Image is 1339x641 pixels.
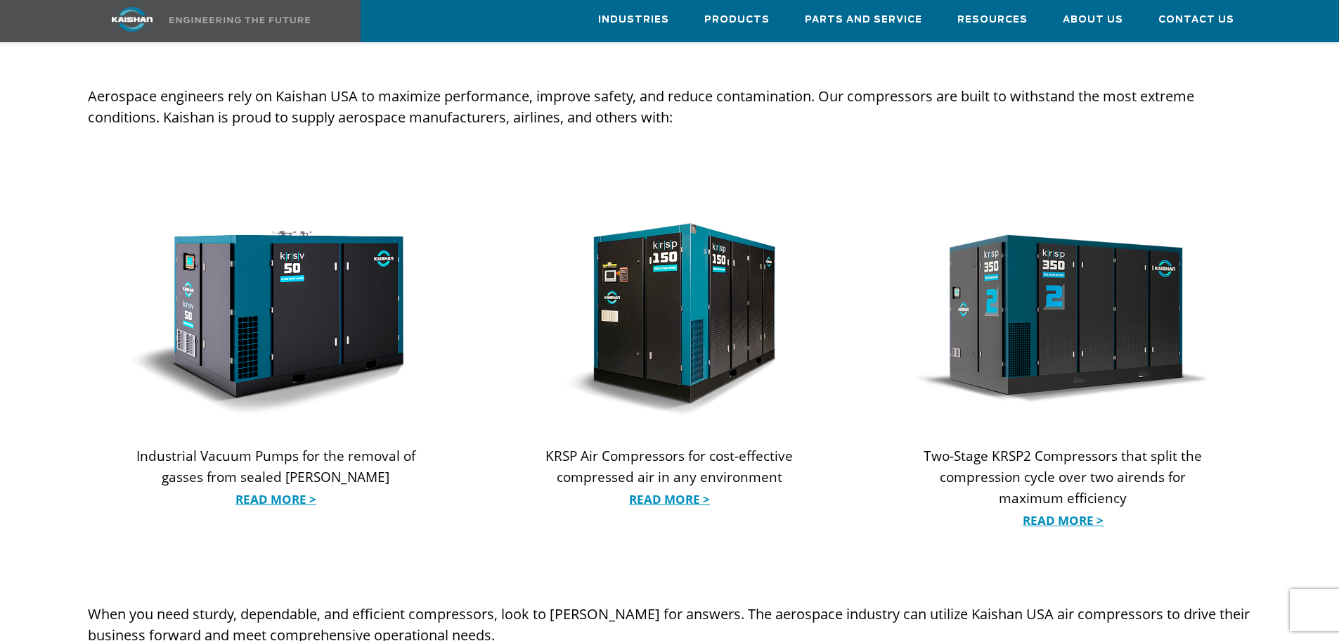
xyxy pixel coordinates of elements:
[598,1,669,39] a: Industries
[88,86,1252,128] p: Aerospace engineers rely on Kaishan USA to maximize performance, improve safety, and reduce conta...
[917,445,1209,530] p: Two-Stage KRSP2 Compressors that split the compression cycle over two airends for maximum efficiency
[704,1,770,39] a: Products
[917,223,1209,417] img: krsp350
[1063,12,1123,28] span: About Us
[130,445,422,509] p: Industrial Vacuum Pumps for the removal of gasses from sealed [PERSON_NAME]
[130,489,422,510] a: Read More >
[169,17,310,23] img: Engineering the future
[130,223,422,417] img: krsv50
[805,1,922,39] a: Parts and Service
[957,12,1028,28] span: Resources
[1063,1,1123,39] a: About Us
[957,1,1028,39] a: Resources
[1158,12,1234,28] span: Contact Us
[805,12,922,28] span: Parts and Service
[598,12,669,28] span: Industries
[1158,1,1234,39] a: Contact Us
[523,445,815,509] p: KRSP Air Compressors for cost-effective compressed air in any environment
[917,510,1209,531] a: Read More >
[523,489,815,510] a: Read More >
[79,7,185,32] img: kaishan logo
[523,223,815,417] img: krsp150
[704,12,770,28] span: Products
